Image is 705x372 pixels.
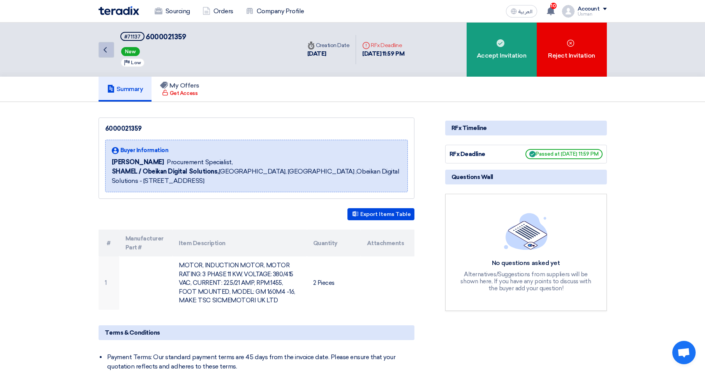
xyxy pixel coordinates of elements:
[451,173,493,181] span: Questions Wall
[121,47,140,56] span: New
[162,89,197,97] div: Get Access
[307,49,350,58] div: [DATE]
[99,230,119,256] th: #
[307,230,361,256] th: Quantity
[148,3,196,20] a: Sourcing
[173,230,307,256] th: Item Description
[173,256,307,310] td: MOTOR, INDUCTION MOTOR, MOTOR RATING: 3 PHASE 11 KW, VOLTAGE: 380/415 VAC, CURRENT: 22.5/21 AMP, ...
[307,256,361,310] td: 2 Pieces
[445,121,607,135] div: RFx Timeline
[449,150,508,159] div: RFx Deadline
[518,9,532,14] span: العربية
[362,41,404,49] div: RFx Deadline
[105,124,408,133] div: 6000021359
[120,146,169,154] span: Buyer Information
[112,158,164,167] span: [PERSON_NAME]
[578,6,600,12] div: Account
[105,328,160,337] span: Terms & Conditions
[112,167,401,186] span: [GEOGRAPHIC_DATA], [GEOGRAPHIC_DATA] ,Obeikan Digital Solutions - [STREET_ADDRESS]
[119,230,173,256] th: Manufacturer Part #
[240,3,310,20] a: Company Profile
[152,77,208,102] a: My Offers Get Access
[504,213,548,249] img: empty_state_list.svg
[160,82,199,89] h5: My Offers
[672,341,696,364] div: Open chat
[562,5,575,18] img: profile_test.png
[99,77,152,102] a: Summary
[307,41,350,49] div: Creation Date
[578,12,607,16] div: Usman
[467,23,537,77] div: Accept Invitation
[107,85,143,93] h5: Summary
[146,33,186,41] span: 6000021359
[361,230,414,256] th: Attachments
[537,23,607,77] div: Reject Invitation
[460,271,592,292] div: Alternatives/Suggestions from suppliers will be shown here, If you have any points to discuss wit...
[99,6,139,15] img: Teradix logo
[506,5,537,18] button: العربية
[124,34,141,39] div: #71137
[99,256,119,310] td: 1
[112,168,219,175] b: SHAMEL / Obeikan Digital Solutions,
[460,259,592,267] div: No questions asked yet
[131,60,141,65] span: Low
[550,3,557,9] span: 10
[525,149,603,159] span: Passed at [DATE] 11:59 PM
[167,158,233,167] span: Procurement Specialist,
[196,3,240,20] a: Orders
[120,32,186,42] h5: 6000021359
[362,49,404,58] div: [DATE] 11:59 PM
[347,208,414,220] button: Export Items Table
